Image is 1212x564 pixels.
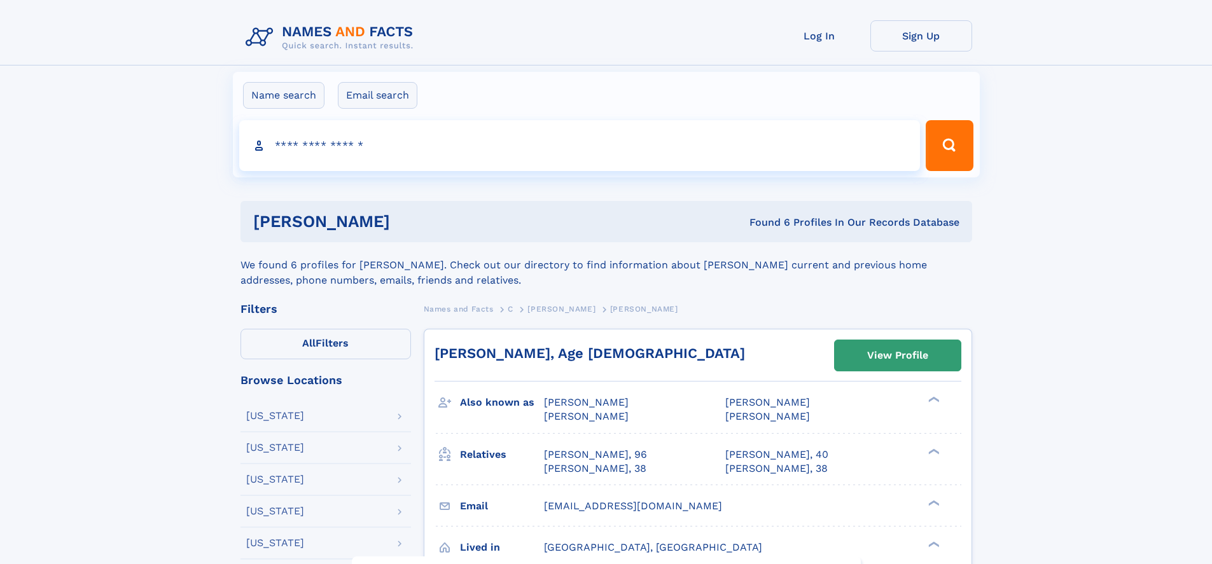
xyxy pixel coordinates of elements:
[544,541,762,553] span: [GEOGRAPHIC_DATA], [GEOGRAPHIC_DATA]
[243,82,324,109] label: Name search
[926,120,973,171] button: Search Button
[925,447,940,455] div: ❯
[246,411,304,421] div: [US_STATE]
[544,410,629,422] span: [PERSON_NAME]
[544,448,647,462] a: [PERSON_NAME], 96
[240,20,424,55] img: Logo Names and Facts
[240,329,411,359] label: Filters
[527,301,596,317] a: [PERSON_NAME]
[460,537,544,558] h3: Lived in
[870,20,972,52] a: Sign Up
[246,474,304,485] div: [US_STATE]
[725,396,810,408] span: [PERSON_NAME]
[508,305,513,313] span: C
[508,301,513,317] a: C
[544,396,629,408] span: [PERSON_NAME]
[435,345,745,361] a: [PERSON_NAME], Age [DEMOGRAPHIC_DATA]
[867,341,928,370] div: View Profile
[240,375,411,386] div: Browse Locations
[725,410,810,422] span: [PERSON_NAME]
[338,82,417,109] label: Email search
[544,462,646,476] a: [PERSON_NAME], 38
[925,540,940,548] div: ❯
[302,337,316,349] span: All
[424,301,494,317] a: Names and Facts
[460,392,544,413] h3: Also known as
[835,340,961,371] a: View Profile
[239,120,921,171] input: search input
[725,462,828,476] a: [PERSON_NAME], 38
[240,242,972,288] div: We found 6 profiles for [PERSON_NAME]. Check out our directory to find information about [PERSON_...
[769,20,870,52] a: Log In
[544,500,722,512] span: [EMAIL_ADDRESS][DOMAIN_NAME]
[460,495,544,517] h3: Email
[240,303,411,315] div: Filters
[569,216,959,230] div: Found 6 Profiles In Our Records Database
[610,305,678,313] span: [PERSON_NAME]
[246,538,304,548] div: [US_STATE]
[725,448,828,462] a: [PERSON_NAME], 40
[527,305,596,313] span: [PERSON_NAME]
[460,444,544,465] h3: Relatives
[925,395,940,404] div: ❯
[246,443,304,453] div: [US_STATE]
[925,499,940,507] div: ❯
[246,506,304,516] div: [US_STATE]
[253,214,570,230] h1: [PERSON_NAME]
